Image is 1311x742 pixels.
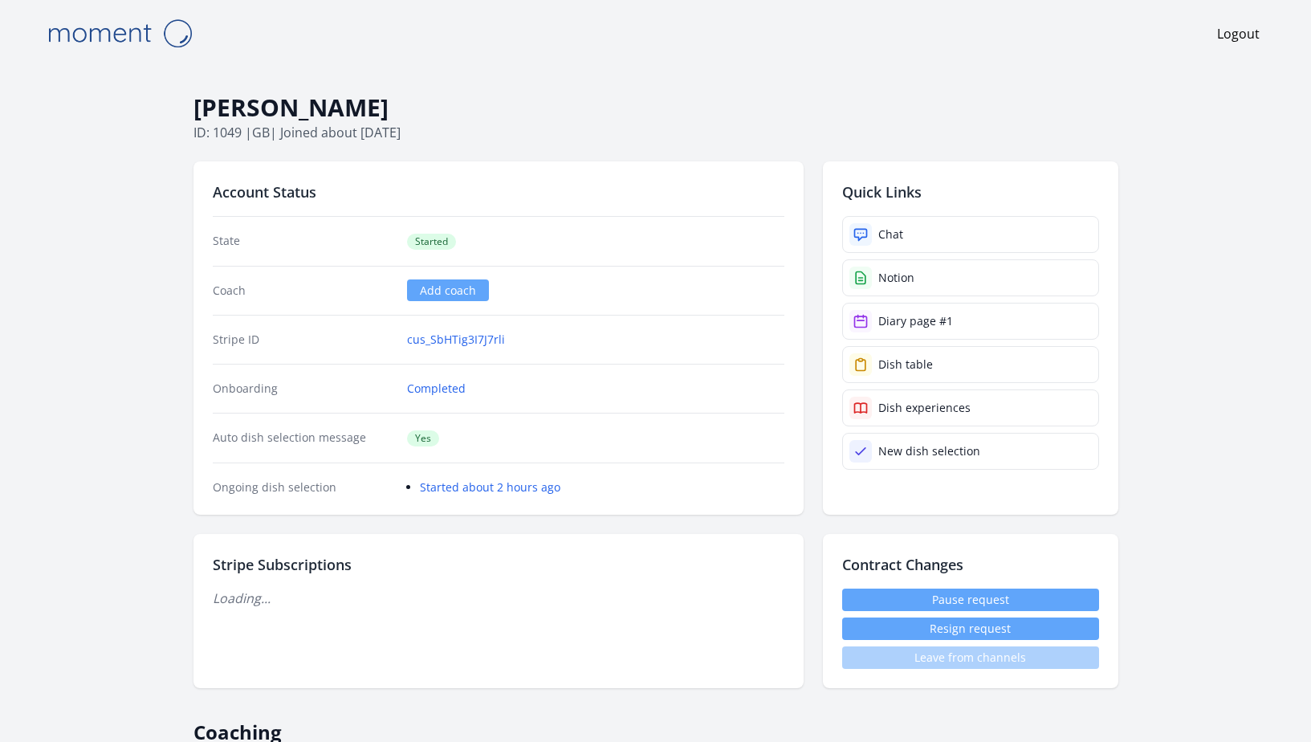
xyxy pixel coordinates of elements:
[842,181,1099,203] h2: Quick Links
[878,270,914,286] div: Notion
[193,92,1118,123] h1: [PERSON_NAME]
[878,313,953,329] div: Diary page #1
[842,346,1099,383] a: Dish table
[878,357,933,373] div: Dish table
[842,589,1099,611] a: Pause request
[842,259,1099,296] a: Notion
[252,124,270,141] span: gb
[878,443,980,459] div: New dish selection
[407,234,456,250] span: Started
[842,646,1099,669] span: Leave from channels
[407,430,439,446] span: Yes
[842,433,1099,470] a: New dish selection
[407,381,466,397] a: Completed
[1217,24,1260,43] a: Logout
[420,479,560,495] a: Started about 2 hours ago
[213,381,395,397] dt: Onboarding
[842,553,1099,576] h2: Contract Changes
[878,400,971,416] div: Dish experiences
[842,303,1099,340] a: Diary page #1
[842,389,1099,426] a: Dish experiences
[213,430,395,446] dt: Auto dish selection message
[39,13,200,54] img: Moment
[407,332,505,348] a: cus_SbHTig3I7J7rli
[213,479,395,495] dt: Ongoing dish selection
[213,233,395,250] dt: State
[878,226,903,243] div: Chat
[213,332,395,348] dt: Stripe ID
[213,181,784,203] h2: Account Status
[842,216,1099,253] a: Chat
[213,553,784,576] h2: Stripe Subscriptions
[842,618,1099,640] button: Resign request
[213,283,395,299] dt: Coach
[213,589,784,608] p: Loading...
[193,123,1118,142] p: ID: 1049 | | Joined about [DATE]
[407,279,489,301] a: Add coach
